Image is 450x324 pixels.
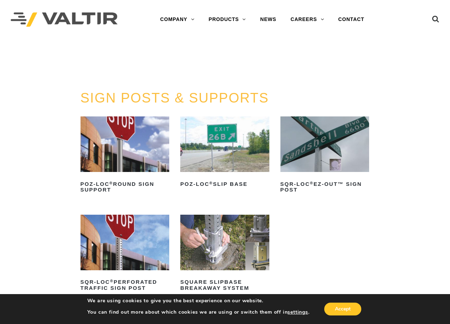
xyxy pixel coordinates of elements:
h2: Square Slipbase Breakaway System [180,277,269,294]
p: You can find out more about which cookies we are using or switch them off in . [87,309,310,315]
a: PRODUCTS [202,12,253,27]
sup: ® [110,279,114,283]
a: SQR-LOC®EZ-Out™ Sign Post [280,116,369,195]
h2: POZ-LOC Slip Base [180,178,269,190]
img: Valtir [11,12,118,27]
button: Accept [324,303,361,315]
sup: ® [310,181,314,185]
a: Square Slipbase Breakaway System [180,215,269,294]
h2: SQR-LOC Perforated Traffic Sign Post [81,277,170,294]
sup: ® [210,181,213,185]
sup: ® [109,181,113,185]
button: settings [288,309,308,315]
h2: POZ-LOC Round Sign Support [81,178,170,195]
a: PRODUCTS [29,49,78,58]
span: SIGN POSTS & SUPPORTS [81,49,196,58]
a: NEWS [253,12,283,27]
h2: SQR-LOC EZ-Out™ Sign Post [280,178,369,195]
a: SIGN POSTS & SUPPORTS [81,90,269,105]
p: We are using cookies to give you the best experience on our website. [87,298,310,304]
a: COMPANY [153,12,202,27]
a: CONTACT [331,12,371,27]
a: POZ-LOC®Round Sign Support [81,116,170,195]
a: CAREERS [283,12,331,27]
a: POZ-LOC®Slip Base [180,116,269,190]
a: SQR-LOC®Perforated Traffic Sign Post [81,215,170,294]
